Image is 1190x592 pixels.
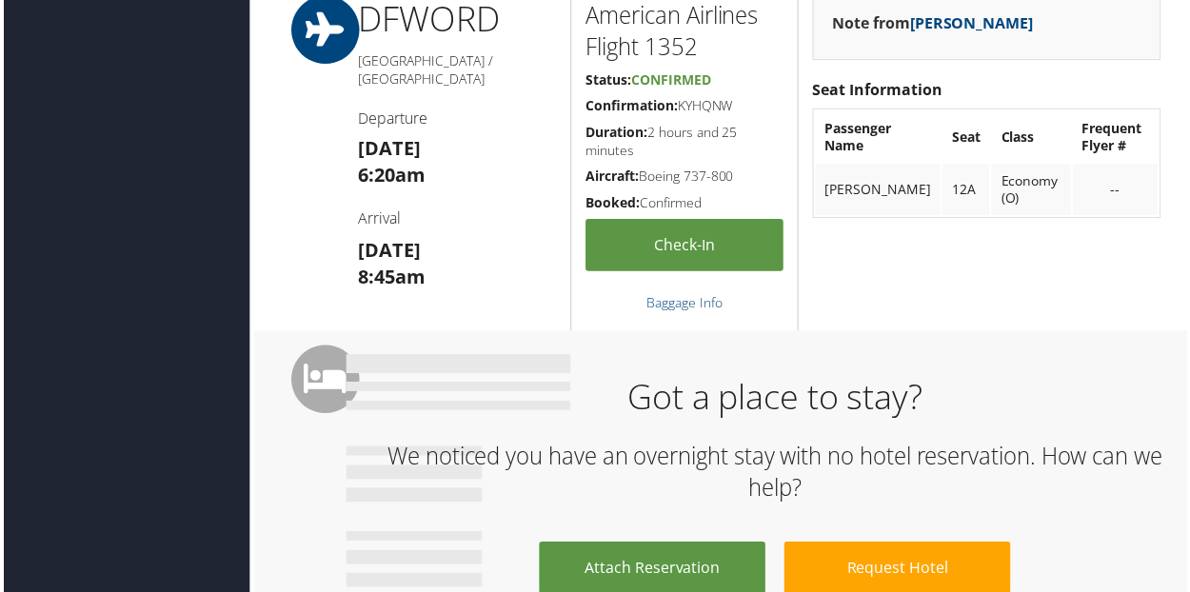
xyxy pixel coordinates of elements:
[1076,112,1161,164] th: Frequent Flyer #
[631,71,711,89] span: Confirmed
[585,124,784,161] h5: 2 hours and 25 minutes
[585,195,640,213] strong: Booked:
[585,168,784,187] h5: Boeing 737-800
[585,195,784,214] h5: Confirmed
[912,13,1036,34] a: [PERSON_NAME]
[994,166,1073,217] td: Economy (O)
[357,52,557,89] h5: [GEOGRAPHIC_DATA] / [GEOGRAPHIC_DATA]
[585,168,639,187] strong: Aircraft:
[817,112,942,164] th: Passenger Name
[994,112,1073,164] th: Class
[944,166,992,217] td: 12A
[944,112,992,164] th: Seat
[357,109,557,129] h4: Departure
[585,97,678,115] strong: Confirmation:
[357,164,425,189] strong: 6:20am
[834,13,1036,34] strong: Note from
[647,296,724,314] a: Baggage Info
[585,124,647,142] strong: Duration:
[585,97,784,116] h5: KYHQNW
[1085,183,1152,200] div: --
[814,80,944,101] strong: Seat Information
[817,166,942,217] td: [PERSON_NAME]
[357,239,420,265] strong: [DATE]
[357,266,425,291] strong: 8:45am
[585,221,784,273] a: Check-in
[357,209,557,230] h4: Arrival
[357,137,420,163] strong: [DATE]
[585,71,631,89] strong: Status:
